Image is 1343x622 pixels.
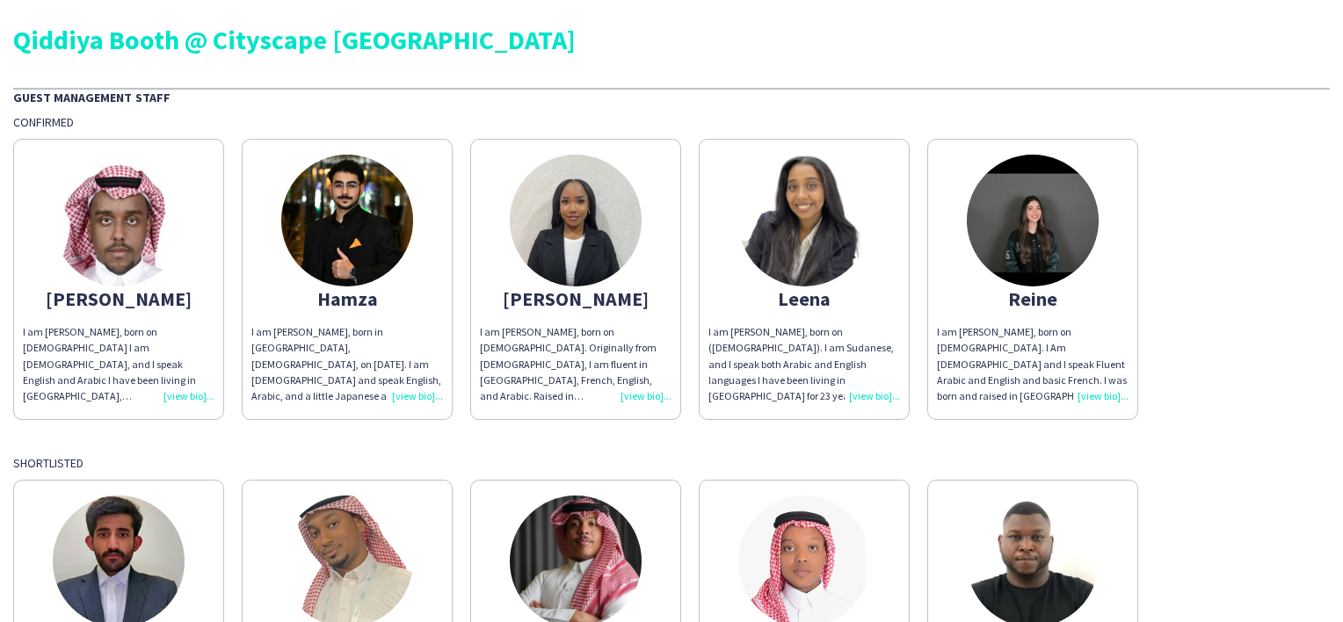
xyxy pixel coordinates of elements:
[13,114,1330,130] div: Confirmed
[251,291,443,307] div: Hamza
[23,291,214,307] div: [PERSON_NAME]
[480,291,671,307] div: [PERSON_NAME]
[510,155,642,286] img: thumb-668df62347a78.jpeg
[13,88,1330,105] div: Guest Management Staff
[967,155,1099,286] img: thumb-67eb05ca68c53.png
[13,26,1330,53] div: Qiddiya Booth @ Cityscape [GEOGRAPHIC_DATA]
[937,324,1129,404] div: I am [PERSON_NAME], born on [DEMOGRAPHIC_DATA]. I Am [DEMOGRAPHIC_DATA] and I speak Fluent Arabic...
[53,155,185,286] img: thumb-68c2dd12cbea5.jpeg
[13,455,1330,471] div: Shortlisted
[23,324,214,404] div: I am [PERSON_NAME], born on [DEMOGRAPHIC_DATA] I am [DEMOGRAPHIC_DATA], and I speak English and A...
[251,324,443,404] div: I am [PERSON_NAME], born in [GEOGRAPHIC_DATA], [DEMOGRAPHIC_DATA], on [DATE]. I am [DEMOGRAPHIC_D...
[281,155,413,286] img: thumb-d5697310-354e-4160-8482-2de81a197cb4.jpg
[708,291,900,307] div: Leena
[480,324,671,404] div: I am [PERSON_NAME], born on [DEMOGRAPHIC_DATA]. Originally from [DEMOGRAPHIC_DATA], I am fluent i...
[708,324,900,404] div: I am [PERSON_NAME], born on ([DEMOGRAPHIC_DATA]). I am Sudanese, and I speak both Arabic and Engl...
[937,291,1129,307] div: Reine
[738,155,870,286] img: thumb-8c22929b-ae40-4d6d-9712-12664703f81e.png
